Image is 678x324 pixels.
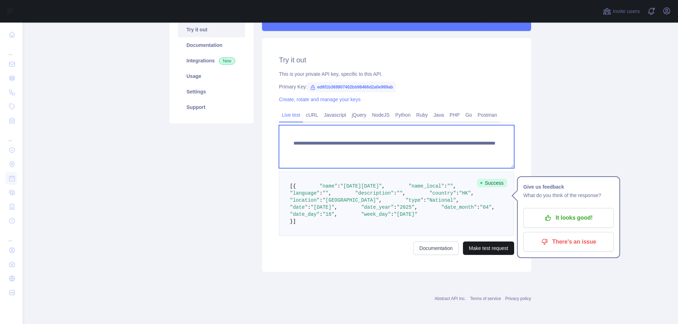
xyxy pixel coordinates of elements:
[290,190,320,196] span: "language"
[320,190,322,196] span: :
[391,212,394,217] span: :
[403,190,405,196] span: ,
[431,109,447,121] a: Java
[178,22,245,37] a: Try it out
[523,232,614,252] button: There's an issue
[290,183,293,189] span: [
[369,109,392,121] a: NodeJS
[435,296,466,301] a: Abstract API Inc.
[406,197,423,203] span: "type"
[6,228,17,243] div: ...
[322,197,379,203] span: "[GEOGRAPHIC_DATA]"
[328,190,331,196] span: ,
[379,197,382,203] span: ,
[178,53,245,68] a: Integrations New
[397,204,415,210] span: "2025"
[427,197,456,203] span: "National"
[321,109,349,121] a: Javascript
[601,6,641,17] button: Invite users
[613,7,640,16] span: Invite users
[415,204,417,210] span: ,
[441,204,477,210] span: "date_month"
[361,204,394,210] span: "date_year"
[320,183,337,189] span: "name"
[322,212,334,217] span: "18"
[320,212,322,217] span: :
[279,109,303,121] a: Live test
[505,296,531,301] a: Privacy policy
[290,219,293,224] span: }
[444,183,447,189] span: :
[477,179,507,187] span: Success
[529,236,608,248] p: There's an issue
[279,71,514,78] div: This is your private API key, specific to this API.
[529,212,608,224] p: It looks good!
[311,204,334,210] span: "[DATE]"
[523,183,614,191] h1: Give us feedback
[219,57,235,65] span: New
[279,55,514,65] h2: Try it out
[178,68,245,84] a: Usage
[456,190,459,196] span: :
[178,99,245,115] a: Support
[463,242,514,255] button: Make test request
[340,183,382,189] span: "[DATE][DATE]"
[307,82,396,92] span: ed6f1b369907402bb98466d2a0e999ab
[320,197,322,203] span: :
[477,204,480,210] span: :
[447,109,463,121] a: PHP
[308,204,310,210] span: :
[414,109,431,121] a: Ruby
[475,109,500,121] a: Postman
[463,109,475,121] a: Go
[382,183,385,189] span: ,
[290,212,320,217] span: "date_day"
[178,37,245,53] a: Documentation
[429,190,456,196] span: "country"
[337,183,340,189] span: :
[459,190,471,196] span: "HK"
[355,190,394,196] span: "description"
[470,296,501,301] a: Terms of service
[394,204,397,210] span: :
[394,212,417,217] span: "[DATE]"
[334,204,337,210] span: ,
[290,197,320,203] span: "location"
[279,83,514,90] div: Primary Key:
[480,204,492,210] span: "04"
[303,109,321,121] a: cURL
[471,190,474,196] span: ,
[397,190,403,196] span: ""
[523,208,614,228] button: It looks good!
[293,183,296,189] span: {
[394,190,397,196] span: :
[392,109,414,121] a: Python
[322,190,328,196] span: ""
[492,204,494,210] span: ,
[6,128,17,142] div: ...
[290,204,308,210] span: "date"
[423,197,426,203] span: :
[349,109,369,121] a: jQuery
[178,84,245,99] a: Settings
[414,242,459,255] a: Documentation
[409,183,444,189] span: "name_local"
[6,42,17,56] div: ...
[361,212,391,217] span: "week_day"
[453,183,456,189] span: ,
[293,219,296,224] span: ]
[456,197,459,203] span: ,
[334,212,337,217] span: ,
[447,183,453,189] span: ""
[279,97,361,102] a: Create, rotate and manage your keys
[523,191,614,200] p: What do you think of the response?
